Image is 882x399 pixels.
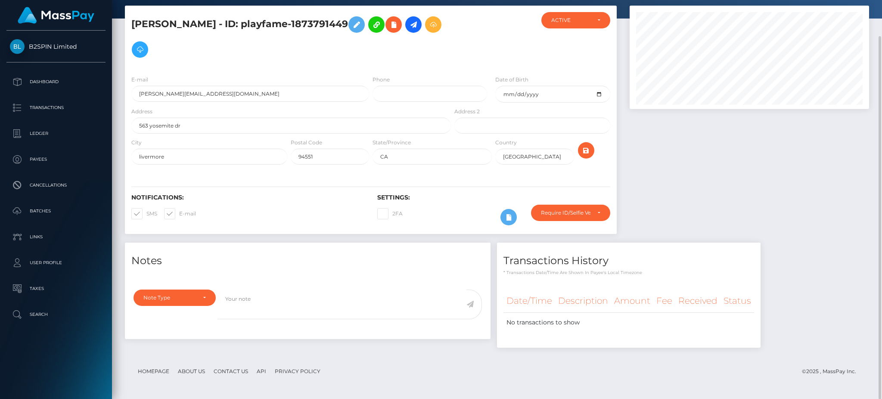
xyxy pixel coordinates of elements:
[454,108,480,115] label: Address 2
[164,208,196,219] label: E-mail
[131,208,157,219] label: SMS
[291,139,322,147] label: Postal Code
[6,43,106,50] span: B2SPIN Limited
[134,365,173,378] a: Homepage
[131,108,152,115] label: Address
[134,290,216,306] button: Note Type
[6,175,106,196] a: Cancellations
[611,289,653,313] th: Amount
[541,209,590,216] div: Require ID/Selfie Verification
[271,365,324,378] a: Privacy Policy
[495,139,517,147] label: Country
[6,252,106,274] a: User Profile
[253,365,270,378] a: API
[531,205,610,221] button: Require ID/Selfie Verification
[143,294,196,301] div: Note Type
[10,282,102,295] p: Taxes
[6,200,106,222] a: Batches
[18,7,94,24] img: MassPay Logo
[377,208,403,219] label: 2FA
[131,12,446,62] h5: [PERSON_NAME] - ID: playfame-1873791449
[131,194,364,201] h6: Notifications:
[405,16,422,33] a: Initiate Payout
[377,194,610,201] h6: Settings:
[10,308,102,321] p: Search
[10,205,102,218] p: Batches
[6,123,106,144] a: Ledger
[10,127,102,140] p: Ledger
[131,253,484,268] h4: Notes
[495,76,528,84] label: Date of Birth
[653,289,675,313] th: Fee
[10,153,102,166] p: Payees
[10,179,102,192] p: Cancellations
[503,313,754,333] td: No transactions to show
[373,139,411,147] label: State/Province
[721,289,754,313] th: Status
[10,39,25,54] img: B2SPIN Limited
[555,289,611,313] th: Description
[10,75,102,88] p: Dashboard
[675,289,721,313] th: Received
[503,269,754,276] p: * Transactions date/time are shown in payee's local timezone
[802,367,863,376] div: © 2025 , MassPay Inc.
[6,149,106,170] a: Payees
[503,253,754,268] h4: Transactions History
[10,101,102,114] p: Transactions
[373,76,390,84] label: Phone
[6,71,106,93] a: Dashboard
[10,256,102,269] p: User Profile
[131,139,142,147] label: City
[6,226,106,248] a: Links
[174,365,208,378] a: About Us
[551,17,590,24] div: ACTIVE
[10,231,102,243] p: Links
[6,97,106,118] a: Transactions
[541,12,610,28] button: ACTIVE
[503,289,555,313] th: Date/Time
[6,304,106,325] a: Search
[131,76,148,84] label: E-mail
[210,365,252,378] a: Contact Us
[6,278,106,299] a: Taxes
